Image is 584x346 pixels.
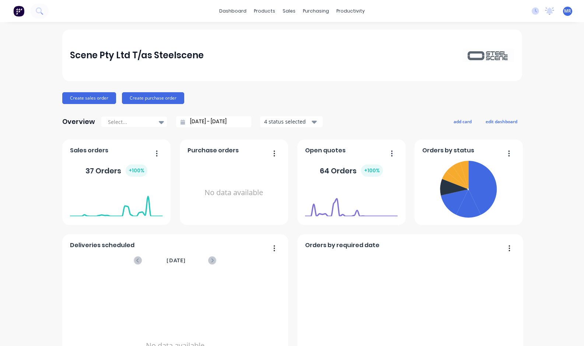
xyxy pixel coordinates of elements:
[188,158,280,228] div: No data available
[216,6,250,17] a: dashboard
[481,117,522,126] button: edit dashboard
[462,49,514,62] img: Scene Pty Ltd T/as Steelscene
[333,6,368,17] div: productivity
[62,92,116,104] button: Create sales order
[320,165,383,177] div: 64 Orders
[264,118,311,125] div: 4 status selected
[85,165,147,177] div: 37 Orders
[188,146,239,155] span: Purchase orders
[305,146,346,155] span: Open quotes
[422,146,474,155] span: Orders by status
[279,6,299,17] div: sales
[361,165,383,177] div: + 100 %
[167,256,186,264] span: [DATE]
[122,92,184,104] button: Create purchase order
[13,6,24,17] img: Factory
[126,165,147,177] div: + 100 %
[62,114,95,129] div: Overview
[299,6,333,17] div: purchasing
[70,146,108,155] span: Sales orders
[250,6,279,17] div: products
[449,117,476,126] button: add card
[564,8,571,14] span: MR
[260,116,323,127] button: 4 status selected
[70,48,204,63] div: Scene Pty Ltd T/as Steelscene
